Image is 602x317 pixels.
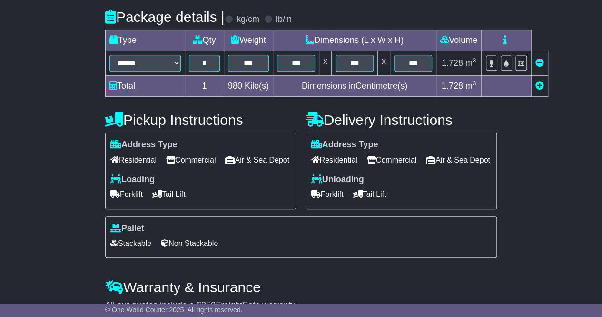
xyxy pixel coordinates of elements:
[353,187,386,202] span: Tail Lift
[436,30,481,51] td: Volume
[535,81,544,91] a: Add new item
[185,76,224,97] td: 1
[166,153,216,167] span: Commercial
[110,153,157,167] span: Residential
[367,153,416,167] span: Commercial
[426,153,490,167] span: Air & Sea Depot
[105,279,497,295] h4: Warranty & Insurance
[377,51,390,76] td: x
[311,140,378,150] label: Address Type
[319,51,331,76] td: x
[311,187,343,202] span: Forklift
[105,306,243,314] span: © One World Courier 2025. All rights reserved.
[110,174,155,185] label: Loading
[105,9,225,25] h4: Package details |
[473,57,476,64] sup: 3
[442,81,463,91] span: 1.728
[237,14,259,25] label: kg/cm
[105,30,185,51] td: Type
[110,236,151,251] span: Stackable
[442,58,463,68] span: 1.728
[225,153,289,167] span: Air & Sea Depot
[311,174,364,185] label: Unloading
[224,76,273,97] td: Kilo(s)
[105,76,185,97] td: Total
[161,236,218,251] span: Non Stackable
[273,76,436,97] td: Dimensions in Centimetre(s)
[105,112,296,128] h4: Pickup Instructions
[201,300,216,310] span: 250
[311,153,357,167] span: Residential
[276,14,292,25] label: lb/in
[185,30,224,51] td: Qty
[535,58,544,68] a: Remove this item
[228,81,242,91] span: 980
[465,58,476,68] span: m
[306,112,497,128] h4: Delivery Instructions
[152,187,186,202] span: Tail Lift
[110,187,143,202] span: Forklift
[110,140,178,150] label: Address Type
[105,300,497,311] div: All our quotes include a $ FreightSafe warranty.
[224,30,273,51] td: Weight
[473,80,476,87] sup: 3
[110,224,144,234] label: Pallet
[465,81,476,91] span: m
[273,30,436,51] td: Dimensions (L x W x H)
